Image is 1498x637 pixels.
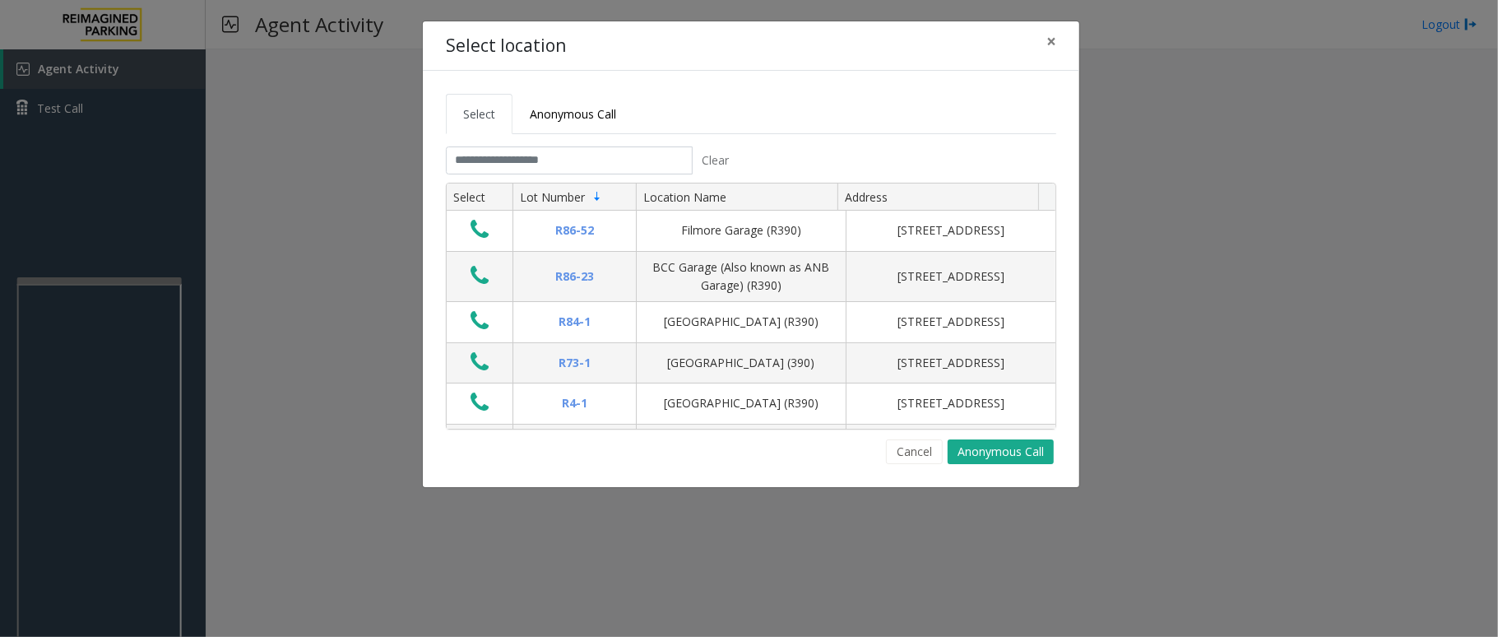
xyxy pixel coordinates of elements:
[463,106,495,122] span: Select
[886,439,943,464] button: Cancel
[523,267,626,286] div: R86-23
[523,313,626,331] div: R84-1
[693,146,739,174] button: Clear
[447,184,512,212] th: Select
[523,394,626,412] div: R4-1
[447,184,1055,429] div: Data table
[856,354,1046,372] div: [STREET_ADDRESS]
[591,190,604,203] span: Sortable
[948,439,1054,464] button: Anonymous Call
[530,106,616,122] span: Anonymous Call
[647,394,836,412] div: [GEOGRAPHIC_DATA] (R390)
[643,189,726,205] span: Location Name
[856,221,1046,239] div: [STREET_ADDRESS]
[845,189,888,205] span: Address
[523,354,626,372] div: R73-1
[856,394,1046,412] div: [STREET_ADDRESS]
[647,221,836,239] div: Filmore Garage (R390)
[446,94,1056,134] ul: Tabs
[520,189,585,205] span: Lot Number
[647,258,836,295] div: BCC Garage (Also known as ANB Garage) (R390)
[647,354,836,372] div: [GEOGRAPHIC_DATA] (390)
[856,313,1046,331] div: [STREET_ADDRESS]
[647,313,836,331] div: [GEOGRAPHIC_DATA] (R390)
[856,267,1046,286] div: [STREET_ADDRESS]
[446,33,566,59] h4: Select location
[1035,21,1068,62] button: Close
[523,221,626,239] div: R86-52
[1046,30,1056,53] span: ×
